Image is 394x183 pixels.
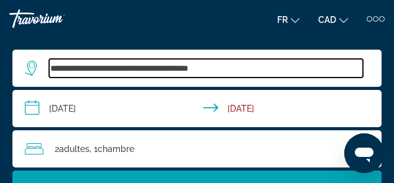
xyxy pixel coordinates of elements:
[59,144,89,154] span: Adultes
[12,130,382,167] button: Travelers: 2 adults, 0 children
[55,140,89,158] span: 2
[12,90,382,127] button: Check-in date: Dec 4, 2025 Check-out date: Dec 6, 2025
[318,15,336,25] span: CAD
[98,144,134,154] span: Chambre
[318,11,348,29] button: Change currency
[89,140,134,158] span: , 1
[277,11,300,29] button: Change language
[277,15,288,25] span: fr
[9,9,103,28] a: Travorium
[344,133,384,173] iframe: Bouton de lancement de la fenêtre de messagerie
